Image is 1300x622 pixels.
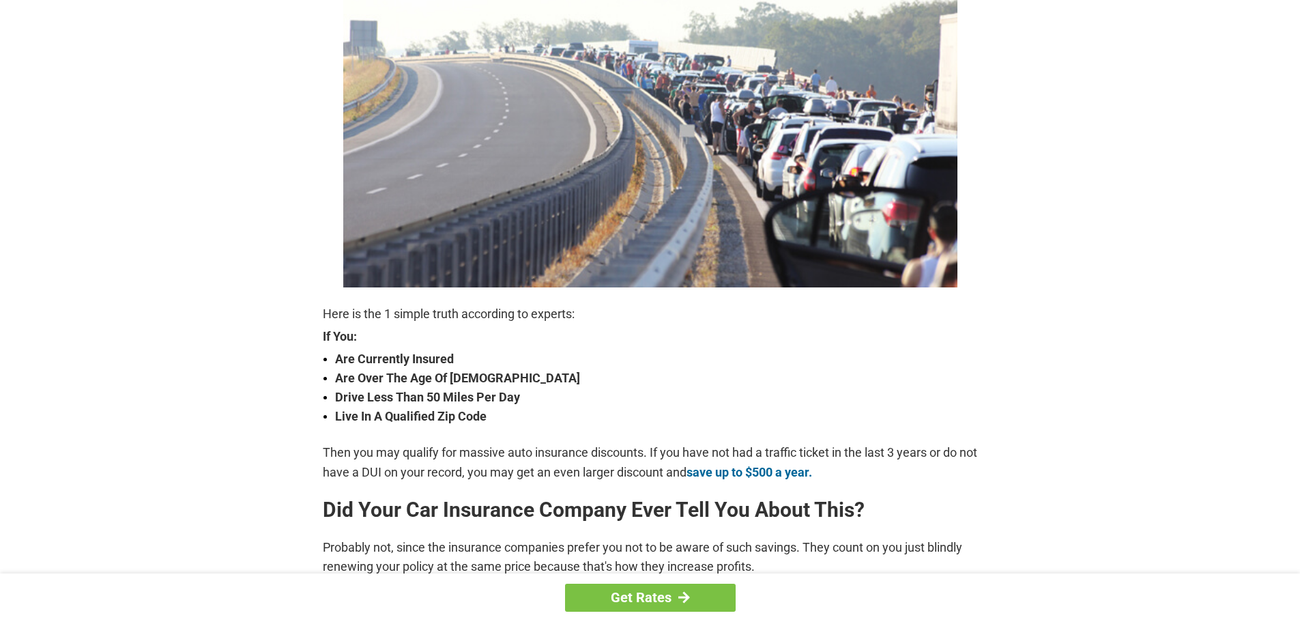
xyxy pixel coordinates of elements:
[323,330,978,343] strong: If You:
[323,305,978,324] p: Here is the 1 simple truth according to experts:
[335,369,978,388] strong: Are Over The Age Of [DEMOGRAPHIC_DATA]
[335,407,978,426] strong: Live In A Qualified Zip Code
[323,538,978,576] p: Probably not, since the insurance companies prefer you not to be aware of such savings. They coun...
[323,443,978,481] p: Then you may qualify for massive auto insurance discounts. If you have not had a traffic ticket i...
[335,388,978,407] strong: Drive Less Than 50 Miles Per Day
[687,465,812,479] a: save up to $500 a year.
[565,584,736,612] a: Get Rates
[323,499,978,521] h2: Did Your Car Insurance Company Ever Tell You About This?
[335,350,978,369] strong: Are Currently Insured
